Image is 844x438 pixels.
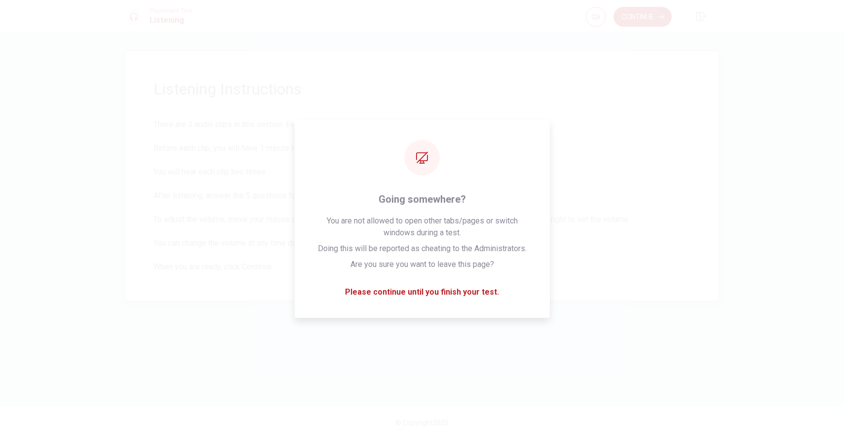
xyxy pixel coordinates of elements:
[153,119,691,273] span: There are 3 audio clips in this section. Each clip has 5 questions. Before each clip, you will ha...
[150,14,192,26] h1: Listening
[150,7,192,14] span: Placement Test
[395,419,449,427] span: © Copyright 2025
[153,79,691,99] span: Listening Instructions
[614,7,672,27] button: Continue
